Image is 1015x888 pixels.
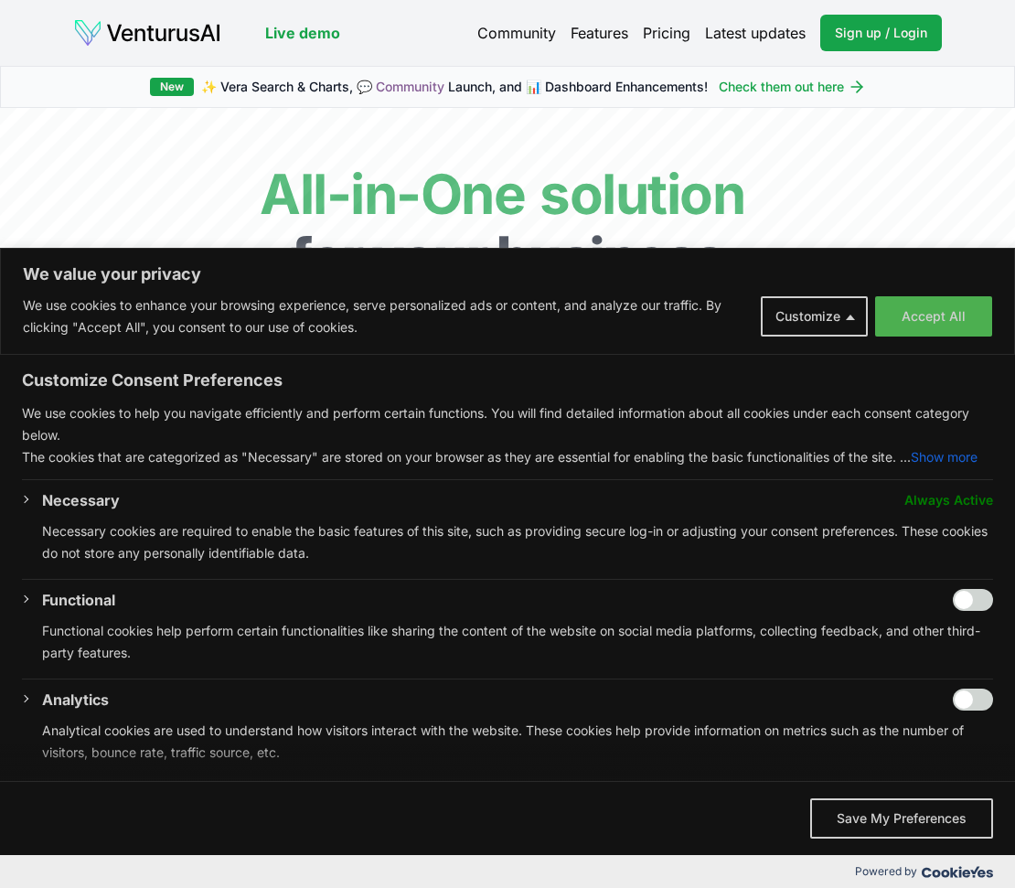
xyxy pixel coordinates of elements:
span: Sign up / Login [835,24,927,42]
button: Analytics [42,689,109,711]
span: Always Active [904,489,993,511]
button: Functional [42,589,115,611]
span: Customize Consent Preferences [22,369,283,391]
a: Latest updates [705,22,806,44]
button: Necessary [42,489,120,511]
a: Check them out here [719,78,866,96]
p: We use cookies to enhance your browsing experience, serve personalized ads or content, and analyz... [23,294,747,338]
button: Accept All [875,296,992,337]
p: We use cookies to help you navigate efficiently and perform certain functions. You will find deta... [22,402,993,446]
a: Live demo [265,22,340,44]
p: Functional cookies help perform certain functionalities like sharing the content of the website o... [42,620,993,664]
button: Show more [911,446,978,468]
p: Necessary cookies are required to enable the basic features of this site, such as providing secur... [42,520,993,564]
p: The cookies that are categorized as "Necessary" are stored on your browser as they are essential ... [22,446,993,468]
a: Sign up / Login [820,15,942,51]
span: ✨ Vera Search & Charts, 💬 Launch, and 📊 Dashboard Enhancements! [201,78,708,96]
img: Cookieyes logo [922,866,993,878]
button: Save My Preferences [810,798,993,839]
p: Analytical cookies are used to understand how visitors interact with the website. These cookies h... [42,720,993,764]
p: We value your privacy [23,263,992,285]
a: Community [477,22,556,44]
a: Features [571,22,628,44]
a: Pricing [643,22,690,44]
input: Enable Functional [953,589,993,611]
button: Customize [761,296,868,337]
img: logo [73,18,221,48]
a: Community [376,79,444,94]
div: New [150,78,194,96]
input: Enable Analytics [953,689,993,711]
